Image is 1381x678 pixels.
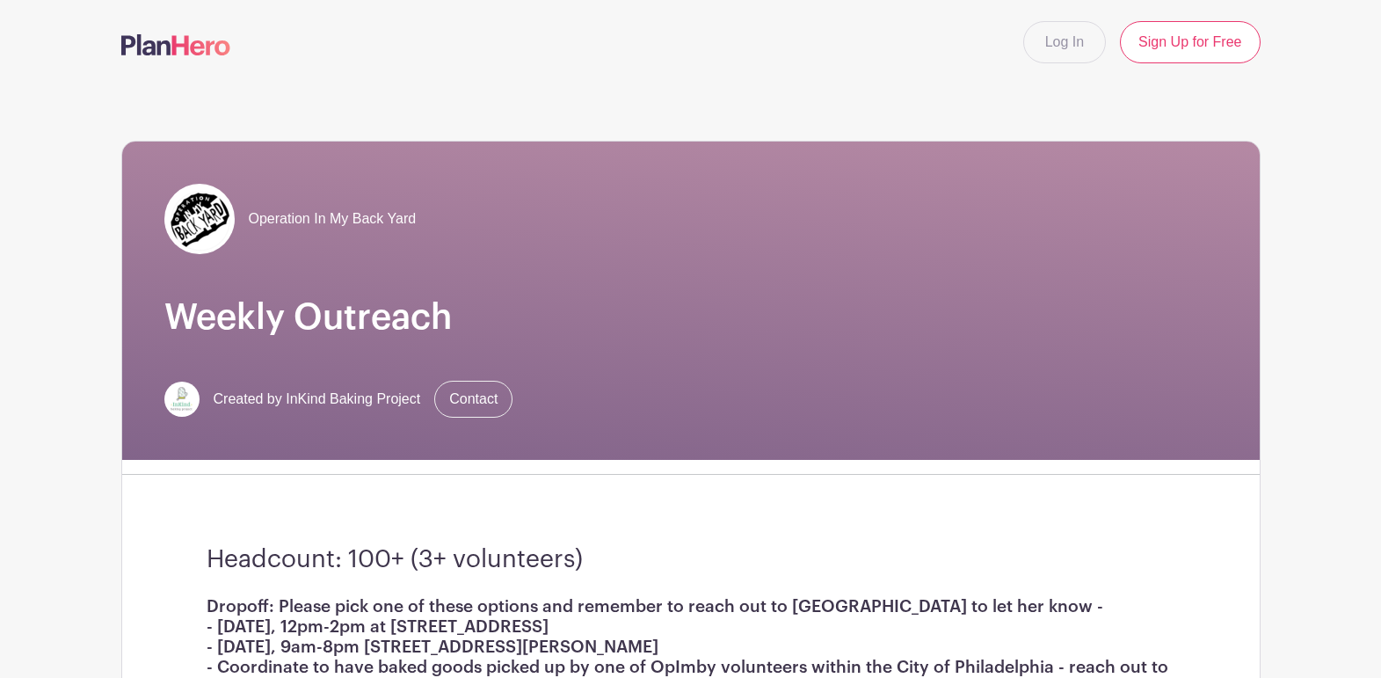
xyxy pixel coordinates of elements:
[1120,21,1260,63] a: Sign Up for Free
[164,296,1217,339] h1: Weekly Outreach
[164,382,200,417] img: InKind-Logo.jpg
[121,34,230,55] img: logo-507f7623f17ff9eddc593b1ce0a138ce2505c220e1c5a4e2b4648c50719b7d32.svg
[207,596,1175,657] h1: Dropoff: Please pick one of these options and remember to reach out to [GEOGRAPHIC_DATA] to let h...
[1023,21,1106,63] a: Log In
[249,208,417,230] span: Operation In My Back Yard
[164,184,235,254] img: Operation%20in%20my%20backyard.png
[214,389,421,410] span: Created by InKind Baking Project
[434,381,512,418] a: Contact
[207,545,1175,575] h3: Headcount: 100+ (3+ volunteers)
